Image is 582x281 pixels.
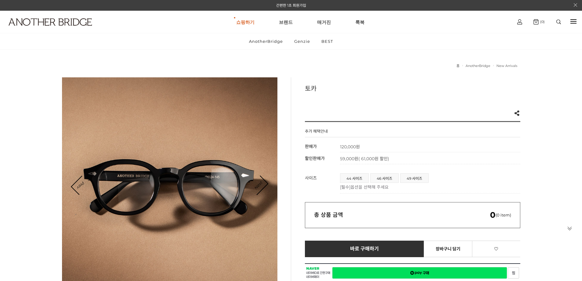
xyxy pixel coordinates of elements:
[9,18,92,26] img: logo
[305,170,340,194] th: 사이즈
[370,173,399,183] li: 46 사이즈
[508,267,519,279] a: 새창
[340,144,360,150] strong: 120,000원
[424,241,472,257] a: 장바구니 담기
[340,174,368,183] a: 44 사이즈
[305,128,328,137] h4: 추가 혜택안내
[340,156,389,161] span: 59,000원
[533,19,539,24] img: cart
[72,176,90,194] a: Prev
[314,212,343,218] strong: 총 상품 금액
[236,11,254,33] a: 쇼핑하기
[305,241,424,257] a: 바로 구매하기
[305,144,317,149] span: 판매가
[244,33,288,49] a: AnotherBridge
[466,64,490,68] a: AnotherBridge
[279,11,293,33] a: 브랜드
[3,18,90,41] a: logo
[276,3,306,8] a: 간편한 1초 회원가입
[332,267,507,279] a: 새창
[249,176,268,195] a: Next
[400,173,429,183] li: 49 사이즈
[317,11,331,33] a: 매거진
[401,174,428,183] a: 49 사이즈
[456,64,459,68] a: 홈
[371,174,398,183] a: 46 사이즈
[556,20,561,24] img: search
[340,184,517,190] p: [필수]
[490,213,511,217] span: (0 item)
[350,184,389,190] span: 옵션을 선택해 주세요
[350,246,379,252] span: 바로 구매하기
[355,11,364,33] a: 룩북
[305,83,520,93] h3: 토카
[496,64,517,68] a: New Arrivals
[289,33,315,49] a: Genzie
[490,210,496,220] em: 0
[305,156,325,161] span: 할인판매가
[340,173,369,183] li: 44 사이즈
[533,19,545,24] a: (0)
[539,20,545,24] span: (0)
[316,33,338,49] a: BEST
[358,156,389,161] span: ( 61,000원 할인)
[517,19,522,24] img: cart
